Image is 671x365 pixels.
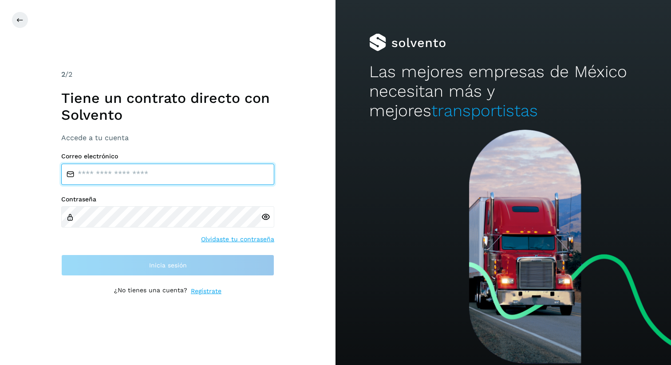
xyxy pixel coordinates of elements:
span: transportistas [431,101,538,120]
h1: Tiene un contrato directo con Solvento [61,90,274,124]
label: Contraseña [61,196,274,203]
span: 2 [61,70,65,78]
a: Olvidaste tu contraseña [201,235,274,244]
span: Inicia sesión [149,262,187,268]
h3: Accede a tu cuenta [61,133,274,142]
a: Regístrate [191,287,221,296]
div: /2 [61,69,274,80]
button: Inicia sesión [61,255,274,276]
h2: Las mejores empresas de México necesitan más y mejores [369,62,638,121]
p: ¿No tienes una cuenta? [114,287,187,296]
label: Correo electrónico [61,153,274,160]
